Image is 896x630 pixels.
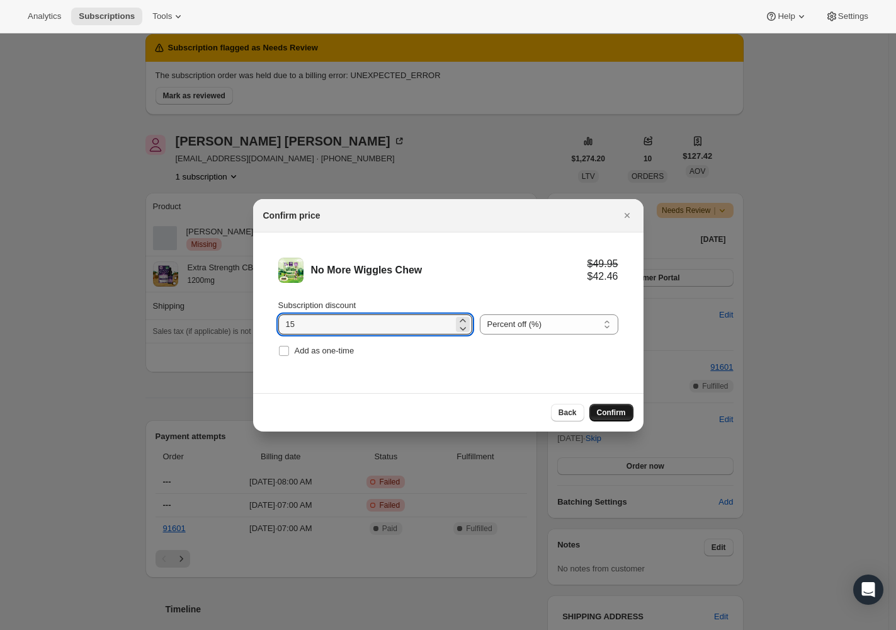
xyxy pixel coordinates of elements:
[853,575,883,605] div: Open Intercom Messenger
[263,209,320,222] h2: Confirm price
[757,8,815,25] button: Help
[587,270,618,283] div: $42.46
[838,11,868,21] span: Settings
[597,408,626,418] span: Confirm
[618,207,636,224] button: Close
[778,11,795,21] span: Help
[20,8,69,25] button: Analytics
[152,11,172,21] span: Tools
[79,11,135,21] span: Subscriptions
[278,301,356,310] span: Subscription discount
[295,346,354,355] span: Add as one-time
[311,264,587,277] div: No More Wiggles Chew
[71,8,142,25] button: Subscriptions
[551,404,584,421] button: Back
[559,408,577,418] span: Back
[145,8,192,25] button: Tools
[278,258,303,283] img: No More Wiggles Chew
[587,258,618,270] div: $49.95
[28,11,61,21] span: Analytics
[589,404,633,421] button: Confirm
[818,8,876,25] button: Settings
